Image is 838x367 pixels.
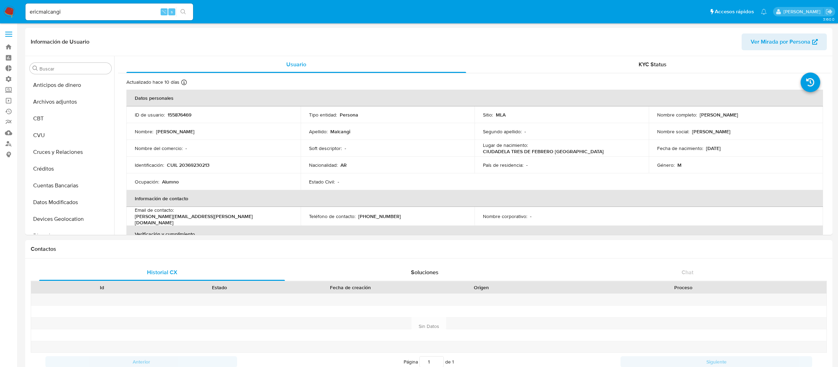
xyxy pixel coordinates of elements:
[340,162,347,168] p: AR
[167,162,209,168] p: CUIL 20369230213
[483,148,604,155] p: CIUDADELA TRES DE FEBRERO [GEOGRAPHIC_DATA]
[176,7,190,17] button: search-icon
[496,112,506,118] p: MLA
[411,268,439,276] span: Soluciones
[761,9,767,15] a: Notificaciones
[309,213,355,219] p: Teléfono de contacto :
[657,128,689,135] p: Nombre social :
[27,127,114,144] button: CVU
[156,128,194,135] p: [PERSON_NAME]
[358,213,401,219] p: [PHONE_NUMBER]
[524,128,526,135] p: -
[48,284,156,291] div: Id
[682,268,693,276] span: Chat
[526,162,528,168] p: -
[27,177,114,194] button: Cuentas Bancarias
[147,268,177,276] span: Historial CX
[657,112,697,118] p: Nombre completo :
[706,145,721,151] p: [DATE]
[27,194,114,211] button: Datos Modificados
[340,112,358,118] p: Persona
[784,8,823,15] p: eric.malcangi@mercadolibre.com
[135,213,289,226] p: [PERSON_NAME][EMAIL_ADDRESS][PERSON_NAME][DOMAIN_NAME]
[135,207,174,213] p: Email de contacto :
[452,358,454,365] span: 1
[751,33,810,50] span: Ver Mirada por Persona
[31,38,89,45] h1: Información de Usuario
[345,145,346,151] p: -
[135,162,164,168] p: Identificación :
[338,179,339,185] p: -
[171,8,173,15] span: s
[27,160,114,177] button: Créditos
[27,211,114,227] button: Devices Geolocation
[330,128,350,135] p: Malcangi
[309,179,335,185] p: Estado Civil :
[31,246,827,253] h1: Contactos
[27,110,114,127] button: CBT
[27,93,114,110] button: Archivos adjuntos
[135,179,159,185] p: Ocupación :
[657,162,675,168] p: Género :
[32,66,38,71] button: Buscar
[483,213,527,219] p: Nombre corporativo :
[126,190,823,207] th: Información de contacto
[126,226,823,242] th: Verificación y cumplimiento
[309,145,342,151] p: Soft descriptor :
[825,8,833,15] a: Salir
[135,112,165,118] p: ID de usuario :
[700,112,738,118] p: [PERSON_NAME]
[692,128,730,135] p: [PERSON_NAME]
[715,8,754,15] span: Accesos rápidos
[309,128,328,135] p: Apellido :
[161,8,167,15] span: ⌥
[427,284,535,291] div: Origen
[126,90,823,106] th: Datos personales
[483,162,523,168] p: País de residencia :
[483,128,522,135] p: Segundo apellido :
[677,162,682,168] p: M
[27,144,114,160] button: Cruces y Relaciones
[39,66,109,72] input: Buscar
[309,112,337,118] p: Tipo entidad :
[185,145,187,151] p: -
[286,60,306,68] span: Usuario
[135,128,153,135] p: Nombre :
[742,33,827,50] button: Ver Mirada por Persona
[483,112,493,118] p: Sitio :
[530,213,531,219] p: -
[168,112,191,118] p: 155876469
[135,145,183,151] p: Nombre del comercio :
[657,145,703,151] p: Fecha de nacimiento :
[166,284,273,291] div: Estado
[483,142,528,148] p: Lugar de nacimiento :
[162,179,179,185] p: Alumno
[309,162,338,168] p: Nacionalidad :
[283,284,418,291] div: Fecha de creación
[126,79,179,85] p: Actualizado hace 10 días
[25,7,193,16] input: Buscar usuario o caso...
[27,77,114,93] button: Anticipos de dinero
[545,284,822,291] div: Proceso
[639,60,667,68] span: KYC Status
[27,227,114,244] button: Direcciones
